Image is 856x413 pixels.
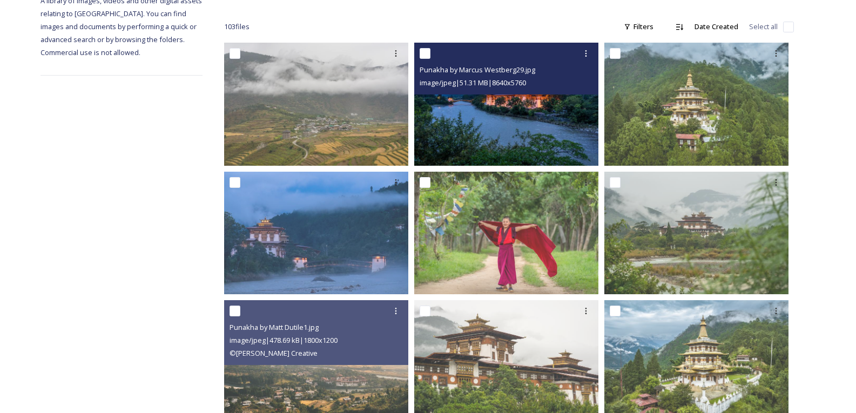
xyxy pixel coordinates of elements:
[230,348,318,358] span: © [PERSON_NAME] Creative
[420,65,535,75] span: Punakha by Marcus Westberg29.jpg
[749,22,778,32] span: Select all
[230,335,338,345] span: image/jpeg | 478.69 kB | 1800 x 1200
[224,22,250,32] span: 103 file s
[414,171,598,294] img: Punakha by Marcus Westberg45.jpg
[604,171,788,294] img: By Marcus Westberg Punakha 2023_15.jpg
[618,16,659,37] div: Filters
[420,78,526,87] span: image/jpeg | 51.31 MB | 8640 x 5760
[224,171,408,294] img: Punakha by Marcus Westberg38.jpg
[414,43,598,165] img: Punakha by Marcus Westberg29.jpg
[230,322,319,332] span: Punakha by Matt Dutile1.jpg
[604,43,788,165] img: Punakha by Marcus Westberg25.jpg
[224,43,408,165] img: By Marcus Westberg Punakha 2023_2.jpg
[689,16,744,37] div: Date Created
